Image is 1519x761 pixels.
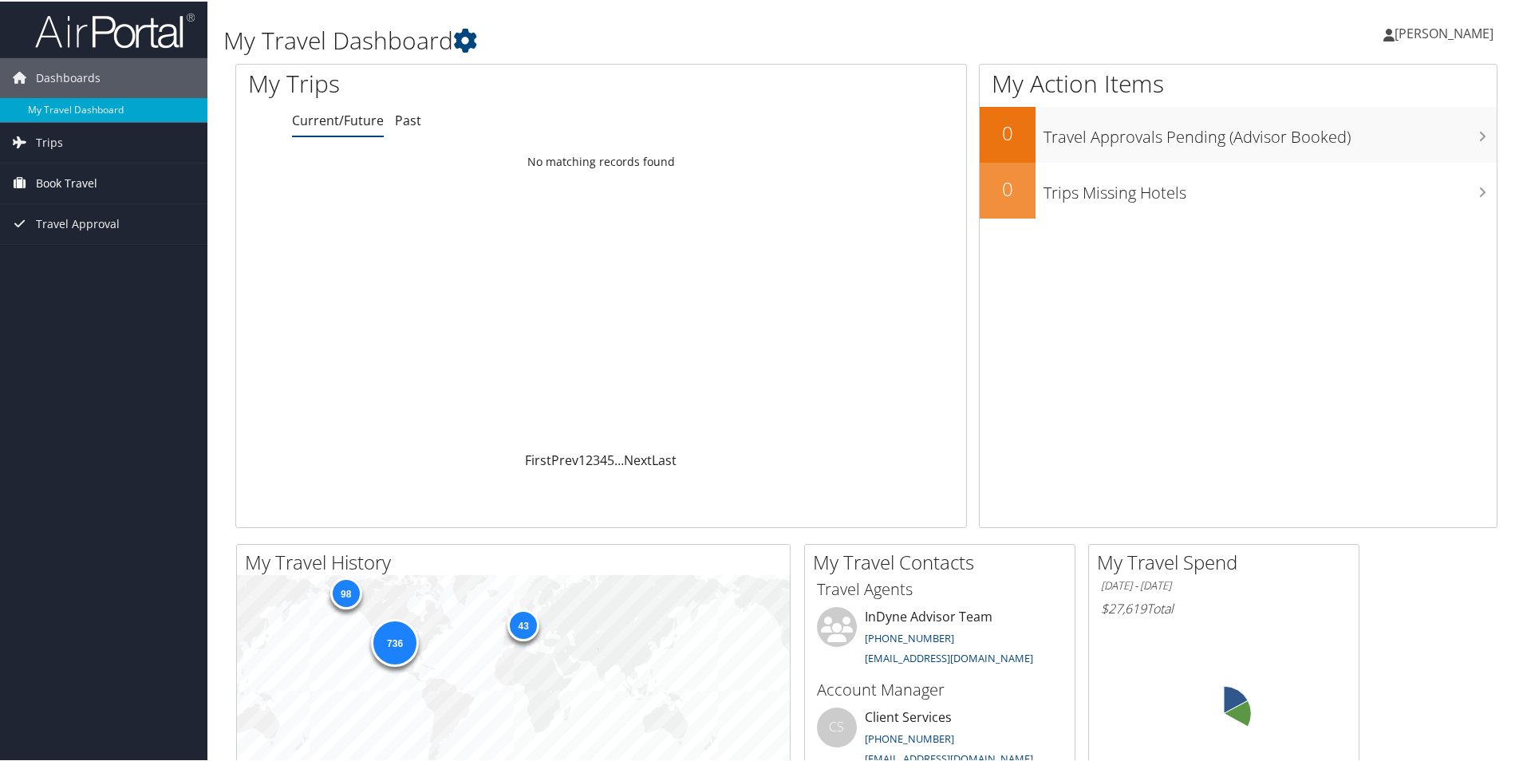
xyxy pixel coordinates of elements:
[223,22,1081,56] h1: My Travel Dashboard
[980,118,1036,145] h2: 0
[1044,116,1497,147] h3: Travel Approvals Pending (Advisor Booked)
[980,105,1497,161] a: 0Travel Approvals Pending (Advisor Booked)
[593,450,600,467] a: 3
[1395,23,1493,41] span: [PERSON_NAME]
[1097,547,1359,574] h2: My Travel Spend
[1101,598,1347,616] h6: Total
[817,706,857,746] div: CS
[248,65,650,99] h1: My Trips
[813,547,1075,574] h2: My Travel Contacts
[1101,598,1146,616] span: $27,619
[329,576,361,608] div: 98
[586,450,593,467] a: 2
[817,677,1063,700] h3: Account Manager
[624,450,652,467] a: Next
[817,577,1063,599] h3: Travel Agents
[1101,577,1347,592] h6: [DATE] - [DATE]
[292,110,384,128] a: Current/Future
[865,629,954,644] a: [PHONE_NUMBER]
[36,203,120,242] span: Travel Approval
[36,57,101,97] span: Dashboards
[551,450,578,467] a: Prev
[1044,172,1497,203] h3: Trips Missing Hotels
[980,161,1497,217] a: 0Trips Missing Hotels
[607,450,614,467] a: 5
[36,162,97,202] span: Book Travel
[980,65,1497,99] h1: My Action Items
[245,547,790,574] h2: My Travel History
[525,450,551,467] a: First
[809,605,1071,671] li: InDyne Advisor Team
[507,607,539,639] div: 43
[980,174,1036,201] h2: 0
[865,649,1033,664] a: [EMAIL_ADDRESS][DOMAIN_NAME]
[236,146,966,175] td: No matching records found
[36,121,63,161] span: Trips
[865,730,954,744] a: [PHONE_NUMBER]
[371,617,419,665] div: 736
[600,450,607,467] a: 4
[1383,8,1509,56] a: [PERSON_NAME]
[395,110,421,128] a: Past
[652,450,677,467] a: Last
[614,450,624,467] span: …
[578,450,586,467] a: 1
[35,10,195,48] img: airportal-logo.png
